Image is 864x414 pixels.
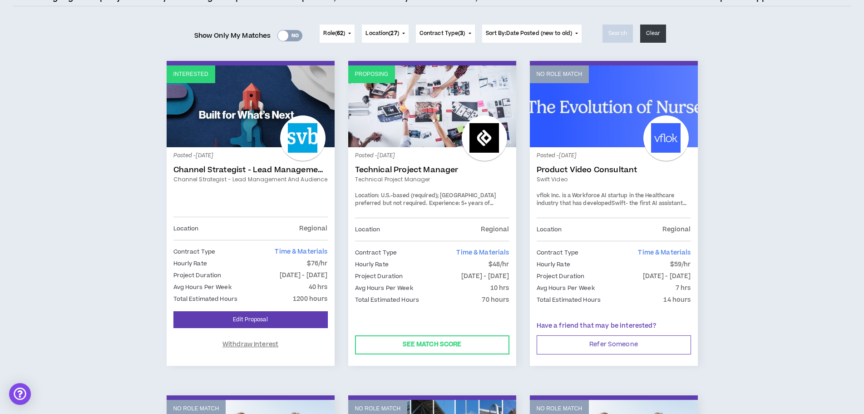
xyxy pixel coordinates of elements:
span: Role ( ) [323,30,345,38]
a: Edit Proposal [173,311,328,328]
a: Proposing [348,65,516,147]
span: Show Only My Matches [194,29,271,43]
p: [DATE] - [DATE] [280,270,328,280]
p: Contract Type [355,248,397,258]
p: 70 hours [482,295,509,305]
p: Location [173,224,199,234]
p: No Role Match [537,404,583,413]
p: Posted - [DATE] [355,152,509,160]
button: Contract Type(3) [416,25,475,43]
p: Proposing [355,70,389,79]
a: Channel Strategist - Lead Management and Audience [173,165,328,175]
a: Channel Strategist - Lead Management and Audience [173,175,328,184]
p: Project Duration [537,271,585,281]
p: Have a friend that may be interested? [537,321,691,331]
a: Technical Project Manager [355,165,509,175]
button: Role(62) [320,25,355,43]
p: 14 hours [663,295,691,305]
span: 62 [337,30,343,37]
p: Avg Hours Per Week [173,282,232,292]
span: Location: [355,192,380,200]
p: Location [537,224,562,234]
p: Hourly Rate [355,259,389,269]
p: 1200 hours [293,294,327,304]
p: Project Duration [173,270,222,280]
a: Swift [612,200,626,207]
p: [DATE] - [DATE] [643,271,691,281]
p: Contract Type [173,247,216,257]
p: Avg Hours Per Week [355,283,413,293]
p: Avg Hours Per Week [537,283,595,293]
p: Total Estimated Hours [173,294,238,304]
a: Product Video Consultant [537,165,691,175]
p: $48/hr [489,259,509,269]
p: Posted - [DATE] [537,152,691,160]
a: Interested [167,65,335,147]
span: Withdraw Interest [222,340,278,349]
div: Open Intercom Messenger [9,383,31,405]
button: Sort By:Date Posted (new to old) [482,25,582,43]
span: Time & Materials [275,247,327,256]
a: Swift video [537,175,691,184]
p: Contract Type [537,248,579,258]
p: No Role Match [355,404,401,413]
a: Technical Project Manager [355,175,509,184]
span: 27 [390,30,397,37]
button: See Match Score [355,335,509,354]
span: Time & Materials [456,248,509,257]
span: Time & Materials [638,248,691,257]
button: Clear [640,25,667,43]
span: U.S.-based (required); [GEOGRAPHIC_DATA] preferred but not required. [355,192,496,208]
p: Total Estimated Hours [355,295,420,305]
p: Posted - [DATE] [173,152,328,160]
p: Project Duration [355,271,403,281]
span: 3 [460,30,463,37]
span: Contract Type ( ) [420,30,465,38]
span: Experience: [429,200,460,207]
p: 10 hrs [490,283,509,293]
p: No Role Match [173,404,219,413]
p: Total Estimated Hours [537,295,601,305]
span: Sort By: Date Posted (new to old) [486,30,573,37]
span: vflok Inc. is a Workforce AI startup in the Healthcare industry that has developed [537,192,675,208]
p: Regional [481,224,509,234]
p: $59/hr [670,259,691,269]
a: No Role Match [530,65,698,147]
button: Search [602,25,633,43]
p: Location [355,224,380,234]
p: Hourly Rate [173,259,207,269]
button: Refer Someone [537,335,691,354]
p: Regional [299,224,327,234]
p: No Role Match [537,70,583,79]
p: [DATE] - [DATE] [461,271,509,281]
p: Interested [173,70,208,79]
span: Location ( ) [365,30,399,38]
p: Regional [662,224,691,234]
p: Hourly Rate [537,259,570,269]
p: 40 hrs [309,282,328,292]
p: 7 hrs [676,283,691,293]
p: $76/hr [307,259,328,269]
button: Location(27) [362,25,408,43]
button: Withdraw Interest [173,335,328,354]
